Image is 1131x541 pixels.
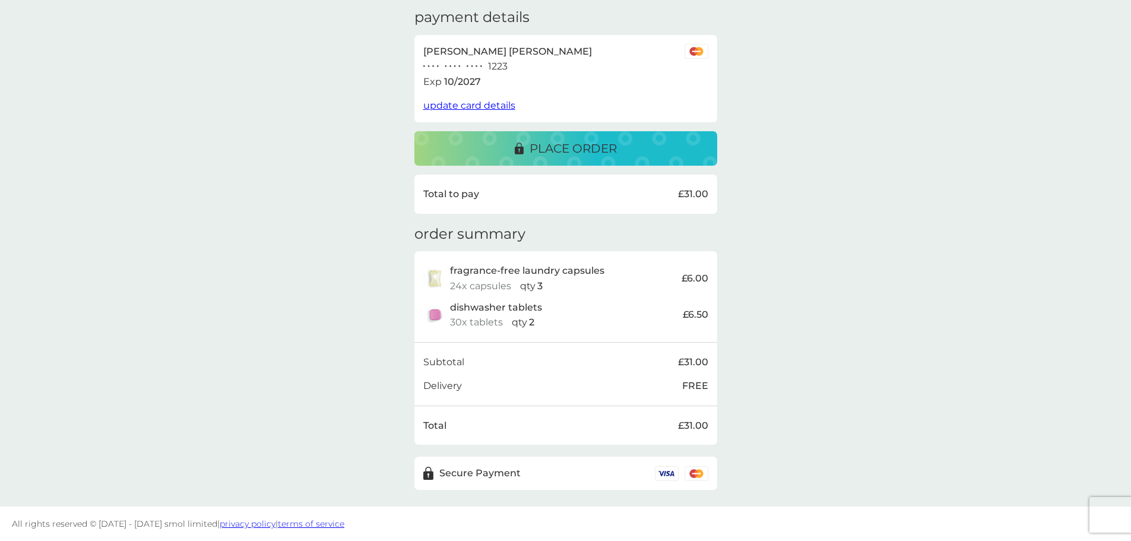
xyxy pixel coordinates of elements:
[530,139,617,158] p: place order
[423,98,515,113] button: update card details
[458,64,461,69] p: ●
[682,271,708,286] p: £6.00
[480,64,482,69] p: ●
[444,74,481,90] p: 10 / 2027
[537,279,543,294] p: 3
[445,64,447,69] p: ●
[678,355,708,370] p: £31.00
[678,418,708,434] p: £31.00
[529,315,534,330] p: 2
[450,315,503,330] p: 30x tablets
[278,518,344,529] a: terms of service
[678,186,708,202] p: £31.00
[423,44,592,59] p: [PERSON_NAME] [PERSON_NAME]
[683,307,708,322] p: £6.50
[436,64,439,69] p: ●
[423,74,442,90] p: Exp
[423,100,515,111] span: update card details
[414,9,530,26] h3: payment details
[414,226,525,243] h3: order summary
[423,418,446,434] p: Total
[449,64,452,69] p: ●
[450,279,511,294] p: 24x capsules
[427,64,430,69] p: ●
[488,59,508,74] p: 1223
[423,186,479,202] p: Total to pay
[450,263,604,279] p: fragrance-free laundry capsules
[432,64,435,69] p: ●
[414,131,717,166] button: place order
[454,64,456,69] p: ●
[682,378,708,394] p: FREE
[476,64,478,69] p: ●
[512,315,527,330] p: qty
[471,64,473,69] p: ●
[220,518,275,529] a: privacy policy
[467,64,469,69] p: ●
[450,300,542,315] p: dishwasher tablets
[520,279,536,294] p: qty
[423,355,464,370] p: Subtotal
[439,466,521,481] p: Secure Payment
[423,378,462,394] p: Delivery
[423,64,426,69] p: ●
